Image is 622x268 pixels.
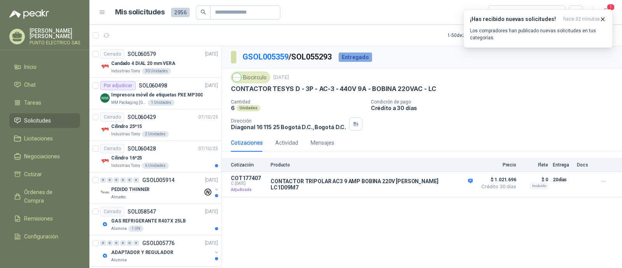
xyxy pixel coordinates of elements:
p: $ 0 [521,175,548,184]
div: 6 Unidades [142,163,169,169]
span: Configuración [24,232,58,241]
p: SOL060428 [128,146,156,151]
a: Solicitudes [9,113,80,128]
p: Alumina [111,226,127,232]
a: CerradoSOL058547[DATE] Company LogoGAS REFRIGERANTE R407 X 25LBAlumina1 UN [89,204,221,235]
p: MM Packaging [GEOGRAPHIC_DATA] [111,100,146,106]
div: 0 [127,177,133,183]
p: Precio [477,162,516,168]
p: Crédito a 30 días [371,105,619,111]
div: Cerrado [100,144,124,153]
p: GAS REFRIGERANTE R407 X 25LB [111,217,186,225]
div: Actividad [275,138,298,147]
div: Cerrado [100,207,124,216]
div: 0 [107,240,113,246]
img: Company Logo [100,156,110,166]
a: Manuales y ayuda [9,247,80,262]
div: 0 [100,177,106,183]
img: Logo peakr [9,9,49,19]
img: Company Logo [100,93,110,103]
p: 07/10/25 [198,114,218,121]
p: Producto [271,162,473,168]
p: [DATE] [273,74,289,81]
span: hace 32 minutos [563,16,600,23]
div: 0 [120,177,126,183]
span: C: [DATE] [231,181,266,186]
button: ¡Has recibido nuevas solicitudes!hace 32 minutos Los compradores han publicado nuevas solicitudes... [463,9,613,48]
span: Chat [24,81,36,89]
p: Condición de pago [371,99,619,105]
span: 2956 [171,8,190,17]
p: Industrias Tomy [111,163,140,169]
img: Company Logo [100,251,110,260]
span: $ 1.021.696 [477,175,516,184]
p: [DATE] [205,82,218,89]
div: Biocirculo [231,72,270,83]
img: Company Logo [100,188,110,197]
a: CerradoSOL060579[DATE] Company LogoCandado 4 DIAL 20 mm VERAIndustrias Tomy30 Unidades [89,46,221,78]
span: Órdenes de Compra [24,188,73,205]
p: Diagonal 16 115 25 Bogotá D.C. , Bogotá D.C. [231,124,346,130]
h3: ¡Has recibido nuevas solicitudes! [470,16,560,23]
p: [DATE] [205,177,218,184]
p: SOL060429 [128,114,156,120]
div: 0 [100,240,106,246]
p: 20 días [553,175,572,184]
div: Incluido [530,183,548,189]
div: Todas [493,8,509,17]
span: search [201,9,206,15]
div: Cotizaciones [231,138,263,147]
div: Mensajes [311,138,334,147]
div: 0 [127,240,133,246]
div: Entregado [339,53,372,62]
p: ADAPTADOR Y REGULADOR [111,249,173,256]
p: [PERSON_NAME] [PERSON_NAME] [30,28,80,39]
p: Adjudicada [231,186,266,194]
p: Los compradores han publicado nuevas solicitudes en tus categorías. [470,27,606,41]
p: Almatec [111,194,126,200]
a: Licitaciones [9,131,80,146]
p: Cantidad [231,99,365,105]
span: Solicitudes [24,116,51,125]
p: / SOL055293 [243,51,332,63]
p: 6 [231,105,235,111]
p: [DATE] [205,51,218,58]
a: Tareas [9,95,80,110]
a: Configuración [9,229,80,244]
a: Órdenes de Compra [9,185,80,208]
p: Docs [577,162,592,168]
div: Unidades [236,105,260,111]
a: GSOL005359 [243,52,288,61]
img: Company Logo [232,73,241,82]
div: 2 Unidades [142,131,169,137]
p: Dirección [231,118,346,124]
a: Remisiones [9,211,80,226]
p: GSOL005776 [142,240,175,246]
div: 0 [133,177,139,183]
a: Chat [9,77,80,92]
a: Cotizar [9,167,80,182]
p: CONTACTOR TRIPOLAR AC3 9 AMP BOBINA 220V [PERSON_NAME] LC1D09M7 [271,178,473,191]
a: Por adjudicarSOL060498[DATE] Company LogoImpresora móvil de etiquetas PXE MP300MM Packaging [GEOG... [89,78,221,109]
p: Cotización [231,162,266,168]
p: 07/10/25 [198,145,218,152]
div: 1 Unidades [148,100,175,106]
p: COT177407 [231,175,266,181]
a: 0 0 0 0 0 0 GSOL005914[DATE] Company LogoPEDIDO THINNERAlmatec [100,175,220,200]
p: Industrias Tomy [111,68,140,74]
div: Por adjudicar [100,81,136,90]
p: Impresora móvil de etiquetas PXE MP300 [111,91,203,99]
div: 1 UN [128,226,143,232]
a: 0 0 0 0 0 0 GSOL005776[DATE] Company LogoADAPTADOR Y REGULADORAlumina [100,238,220,263]
p: Entrega [553,162,572,168]
p: Candado 4 DIAL 20 mm VERA [111,60,175,67]
div: 1 - 50 de 2620 [447,29,498,42]
p: Alumina [111,257,127,263]
img: Company Logo [100,219,110,229]
div: 0 [114,177,119,183]
p: CONTACTOR TESYS D - 3P - AC-3 - 440V 9A - BOBINA 220VAC - LC [231,85,436,93]
div: 30 Unidades [142,68,171,74]
div: 0 [107,177,113,183]
a: Negociaciones [9,149,80,164]
p: Cilindro 16*25 [111,154,142,162]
